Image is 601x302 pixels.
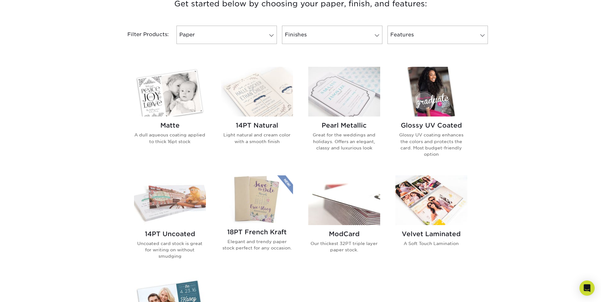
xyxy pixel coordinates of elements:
[221,175,293,270] a: 18PT French Kraft Invitations and Announcements 18PT French Kraft Elegant and trendy paper stock ...
[308,230,380,238] h2: ModCard
[221,67,293,167] a: 14PT Natural Invitations and Announcements 14PT Natural Light natural and cream color with a smoo...
[111,26,174,44] div: Filter Products:
[579,280,595,296] div: Open Intercom Messenger
[221,132,293,145] p: Light natural and cream color with a smooth finish
[134,175,206,225] img: 14PT Uncoated Invitations and Announcements
[134,122,206,129] h2: Matte
[395,132,467,158] p: Glossy UV coating enhances the colors and protects the card. Most budget-friendly option
[387,26,488,44] a: Features
[221,175,293,223] img: 18PT French Kraft Invitations and Announcements
[134,67,206,116] img: Matte Invitations and Announcements
[221,67,293,116] img: 14PT Natural Invitations and Announcements
[395,67,467,167] a: Glossy UV Coated Invitations and Announcements Glossy UV Coated Glossy UV coating enhances the co...
[134,132,206,145] p: A dull aqueous coating applied to thick 16pt stock
[308,132,380,151] p: Great for the weddings and holidays. Offers an elegant, classy and luxurious look
[308,67,380,167] a: Pearl Metallic Invitations and Announcements Pearl Metallic Great for the weddings and holidays. ...
[134,175,206,270] a: 14PT Uncoated Invitations and Announcements 14PT Uncoated Uncoated card stock is great for writin...
[395,240,467,247] p: A Soft Touch Lamination
[308,175,380,270] a: ModCard Invitations and Announcements ModCard Our thickest 32PT triple layer paper stock.
[308,122,380,129] h2: Pearl Metallic
[395,175,467,225] img: Velvet Laminated Invitations and Announcements
[134,230,206,238] h2: 14PT Uncoated
[395,175,467,270] a: Velvet Laminated Invitations and Announcements Velvet Laminated A Soft Touch Lamination
[308,240,380,253] p: Our thickest 32PT triple layer paper stock.
[308,175,380,225] img: ModCard Invitations and Announcements
[395,230,467,238] h2: Velvet Laminated
[395,67,467,116] img: Glossy UV Coated Invitations and Announcements
[221,238,293,251] p: Elegant and trendy paper stock perfect for any occasion.
[277,175,293,194] img: New Product
[221,122,293,129] h2: 14PT Natural
[221,228,293,236] h2: 18PT French Kraft
[395,122,467,129] h2: Glossy UV Coated
[176,26,277,44] a: Paper
[134,240,206,260] p: Uncoated card stock is great for writing on without smudging
[308,67,380,116] img: Pearl Metallic Invitations and Announcements
[134,67,206,167] a: Matte Invitations and Announcements Matte A dull aqueous coating applied to thick 16pt stock
[282,26,382,44] a: Finishes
